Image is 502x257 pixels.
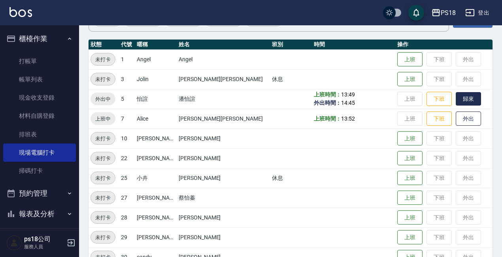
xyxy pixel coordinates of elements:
a: 排班表 [3,125,76,144]
button: 上班 [397,191,423,205]
td: [PERSON_NAME] [135,128,177,148]
th: 操作 [395,40,493,50]
span: 13:52 [341,115,355,122]
span: 未打卡 [91,154,115,163]
td: Alice [135,109,177,128]
th: 暱稱 [135,40,177,50]
td: [PERSON_NAME] [177,128,270,148]
td: 休息 [270,69,312,89]
td: 怡諠 [135,89,177,109]
td: 27 [119,188,135,208]
td: [PERSON_NAME] [177,208,270,227]
a: 掃碼打卡 [3,162,76,180]
td: [PERSON_NAME] [135,148,177,168]
td: [PERSON_NAME] [135,188,177,208]
td: 29 [119,227,135,247]
button: 下班 [427,111,452,126]
a: 材料自購登錄 [3,107,76,125]
button: save [408,5,424,21]
b: 上班時間： [314,115,342,122]
button: 上班 [397,72,423,87]
th: 時間 [312,40,396,50]
td: 蔡怡蓁 [177,188,270,208]
button: 櫃檯作業 [3,28,76,49]
h5: ps18公司 [24,235,64,243]
button: 報表及分析 [3,204,76,224]
button: 預約管理 [3,183,76,204]
span: 未打卡 [91,174,115,182]
button: PS18 [428,5,459,21]
td: Angel [177,49,270,69]
span: 未打卡 [91,55,115,64]
td: 25 [119,168,135,188]
td: Jolin [135,69,177,89]
td: Angel [135,49,177,69]
td: 3 [119,69,135,89]
span: 13:49 [341,91,355,98]
td: 28 [119,208,135,227]
th: 狀態 [89,40,119,50]
td: 小卉 [135,168,177,188]
td: 休息 [270,168,312,188]
a: 帳單列表 [3,70,76,89]
td: 5 [119,89,135,109]
button: 外出 [456,111,481,126]
a: 現場電腦打卡 [3,144,76,162]
button: 歸來 [456,92,481,106]
span: 未打卡 [91,75,115,83]
td: [PERSON_NAME] [177,148,270,168]
span: 14:45 [341,100,355,106]
img: Person [6,235,22,251]
div: PS18 [441,8,456,18]
td: [PERSON_NAME][PERSON_NAME] [177,109,270,128]
button: 上班 [397,52,423,67]
td: 10 [119,128,135,148]
span: 未打卡 [91,214,115,222]
span: 未打卡 [91,194,115,202]
td: [PERSON_NAME] [177,168,270,188]
th: 姓名 [177,40,270,50]
b: 外出時間： [314,100,342,106]
td: 潘怡諠 [177,89,270,109]
a: 現金收支登錄 [3,89,76,107]
td: [PERSON_NAME] [177,227,270,247]
button: 上班 [397,210,423,225]
td: 1 [119,49,135,69]
td: [PERSON_NAME] [135,208,177,227]
img: Logo [9,7,32,17]
span: 上班中 [91,115,115,123]
td: [PERSON_NAME][PERSON_NAME] [177,69,270,89]
a: 打帳單 [3,52,76,70]
button: 上班 [397,151,423,166]
span: 未打卡 [91,134,115,143]
button: 上班 [397,171,423,185]
button: 上班 [397,230,423,245]
button: 客戶管理 [3,224,76,244]
p: 服務人員 [24,243,64,250]
span: 未打卡 [91,233,115,242]
button: 登出 [462,6,493,20]
td: 7 [119,109,135,128]
td: [PERSON_NAME] [135,227,177,247]
span: 外出中 [91,95,115,103]
b: 上班時間： [314,91,342,98]
td: 22 [119,148,135,168]
button: 下班 [427,92,452,106]
th: 班別 [270,40,312,50]
th: 代號 [119,40,135,50]
button: 上班 [397,131,423,146]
